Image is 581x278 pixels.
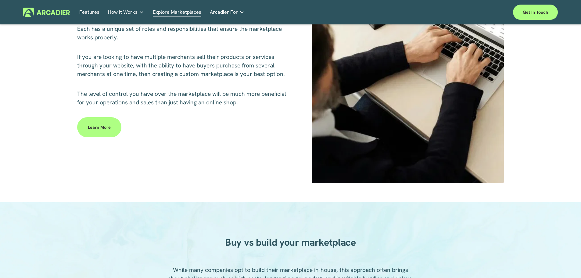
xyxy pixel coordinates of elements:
a: folder dropdown [210,8,244,17]
span: The level of control you have over the marketplace will be much more beneficial for your operatio... [77,90,288,106]
a: Learn more [77,117,121,137]
a: folder dropdown [108,8,144,17]
span: How It Works [108,8,138,16]
img: Arcadier [23,8,70,17]
a: Get in touch [513,5,558,20]
a: Explore Marketplaces [153,8,201,17]
strong: Buy vs build your marketplace [225,236,356,249]
iframe: Chat Widget [551,249,581,278]
span: Arcadier For [210,8,238,16]
span: If you are looking to have multiple merchants sell their products or services through your websit... [77,53,285,78]
a: Features [79,8,99,17]
span: A marketplace has three key elements: a buyer, a seller, and an admin portal. Each has a unique s... [77,16,283,41]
